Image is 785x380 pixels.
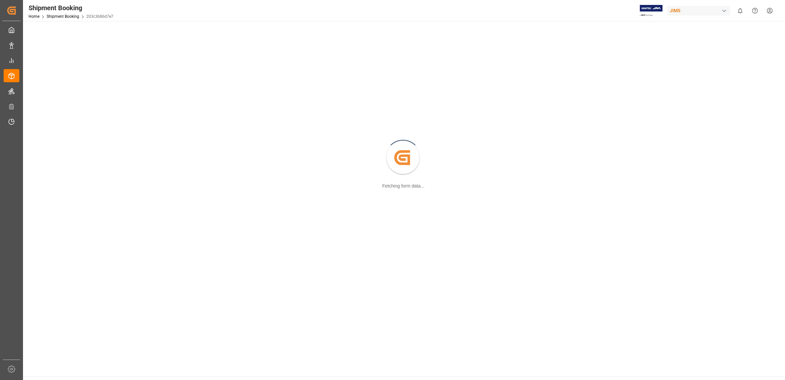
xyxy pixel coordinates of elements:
[667,6,730,15] div: JIMS
[640,5,662,16] img: Exertis%20JAM%20-%20Email%20Logo.jpg_1722504956.jpg
[47,14,79,19] a: Shipment Booking
[29,14,39,19] a: Home
[667,4,733,17] button: JIMS
[748,3,762,18] button: Help Center
[29,3,113,13] div: Shipment Booking
[382,183,424,190] div: Fetching form data...
[733,3,748,18] button: show 0 new notifications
